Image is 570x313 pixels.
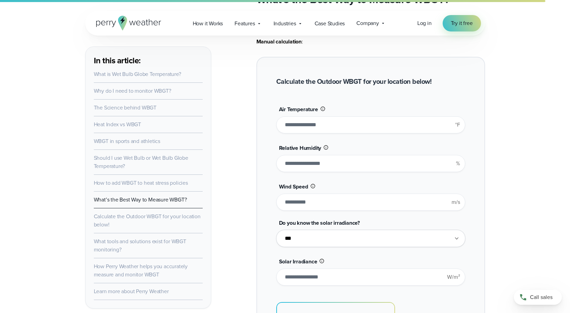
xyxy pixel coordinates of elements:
[94,179,188,187] a: How to add WBGT to heat stress policies
[94,154,188,170] a: Should I use Wet Bulb or Wet Bulb Globe Temperature?
[279,105,318,113] span: Air Temperature
[279,258,317,265] span: Solar Irradiance
[530,293,553,301] span: Call sales
[94,55,203,66] h3: In this article:
[94,212,201,229] a: Calculate the Outdoor WBGT for your location below!
[94,137,160,145] a: WBGT in sports and athletics
[274,19,296,28] span: Industries
[235,19,255,28] span: Features
[276,77,432,87] h2: Calculate the Outdoor WBGT for your location below!
[256,38,485,46] p: :
[256,38,302,45] strong: Manual calculation
[193,19,223,28] span: How it Works
[356,19,379,27] span: Company
[279,219,360,227] span: Do you know the solar irradiance?
[94,104,156,112] a: The Science behind WBGT
[514,290,562,305] a: Call sales
[94,262,188,278] a: How Perry Weather helps you accurately measure and monitor WBGT
[309,16,351,30] a: Case Studies
[94,87,171,95] a: Why do I need to monitor WBGT?
[256,10,485,27] p: Precision is key when it comes to measuring wet bulb temperature, and not all measurement solutio...
[94,196,187,204] a: What’s the Best Way to Measure WBGT?
[94,120,141,128] a: Heat Index vs WBGT
[443,15,481,31] a: Try it free
[279,183,308,191] span: Wind Speed
[94,287,169,295] a: Learn more about Perry Weather
[315,19,345,28] span: Case Studies
[451,19,473,27] span: Try it free
[187,16,229,30] a: How it Works
[94,237,186,253] a: What tools and solutions exist for WBGT monitoring?
[279,144,321,152] span: Relative Humidity
[94,70,181,78] a: What is Wet Bulb Globe Temperature?
[417,19,432,27] a: Log in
